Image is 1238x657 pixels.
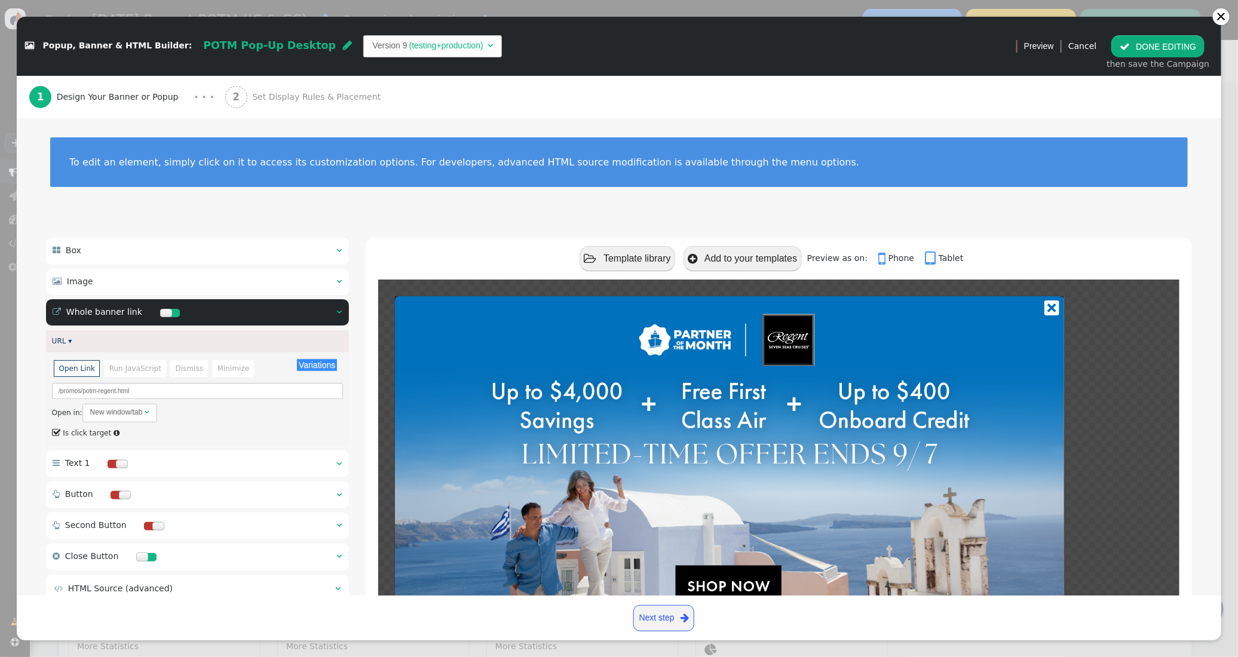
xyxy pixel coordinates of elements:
[29,76,225,118] a: 1 Design Your Banner or Popup · · ·
[65,551,118,561] span: Close Button
[879,253,923,263] a: Phone
[52,429,112,437] label: Is click target
[67,277,93,286] span: Image
[1111,35,1205,57] button: DONE EDITING
[335,584,341,592] span: 
[633,605,694,631] a: Next step
[688,253,698,265] span: 
[336,459,342,468] span: 
[681,610,689,625] span: 
[53,246,60,254] span: 
[336,521,342,529] span: 
[684,246,801,271] button: Add to your templates
[53,521,60,529] span: 
[53,277,62,285] span: 
[54,584,63,592] span: 
[52,426,62,440] span: 
[52,383,343,399] input: Link URL
[114,429,119,437] span: 
[65,458,90,468] span: Text 1
[926,250,939,267] span: 
[54,360,100,376] li: Open Link
[170,360,208,376] li: Dismiss
[1024,40,1054,53] span: Preview
[297,359,337,371] button: Variations
[213,360,255,376] li: Minimize
[1068,41,1096,51] a: Cancel
[194,89,214,105] div: · · ·
[336,277,342,285] span: 
[252,91,385,103] span: Set Display Rules & Placement
[336,490,342,499] span: 
[879,250,888,267] span: 
[53,552,60,560] span: 
[53,308,61,316] span: 
[225,76,407,118] a: 2 Set Display Rules & Placement
[584,253,597,265] span: 
[69,156,1169,168] div: To edit an element, simply click on it to access its customization options. For developers, advan...
[53,459,60,467] span: 
[145,409,149,416] span: 
[1107,58,1209,70] div: then save the Campaign
[232,91,240,103] b: 2
[343,40,352,51] span: 
[37,91,44,103] b: 1
[372,39,407,52] td: Version 9
[52,404,343,422] div: Open in:
[43,41,192,51] span: Popup, Banner & HTML Builder:
[407,39,485,52] td: (testing+production)
[1024,35,1054,57] a: Preview
[68,584,173,593] span: HTML Source (advanced)
[926,253,964,263] a: Tablet
[52,337,72,345] a: URL ▾
[25,42,34,50] span: 
[105,360,167,376] li: Run JavaScript
[488,41,493,50] span: 
[57,91,183,103] span: Design Your Banner or Popup
[203,39,336,51] span: POTM Pop-Up Desktop
[65,489,93,499] span: Button
[90,407,143,417] div: New window/tab
[66,307,142,317] span: Whole banner link
[336,552,342,560] span: 
[807,253,876,263] span: Preview as on:
[1120,42,1130,51] span: 
[336,308,342,316] span: 
[336,246,342,254] span: 
[580,246,675,271] button: Template library
[66,245,81,255] span: Box
[65,520,127,530] span: Second Button
[53,490,60,498] span: 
